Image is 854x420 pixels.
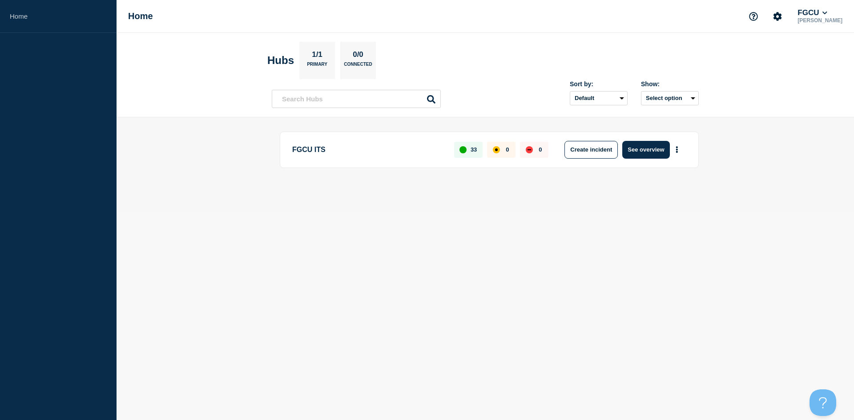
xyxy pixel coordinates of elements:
button: Select option [641,91,699,105]
p: 0 [539,146,542,153]
button: See overview [622,141,669,159]
div: Show: [641,80,699,88]
p: 0/0 [350,50,367,62]
button: FGCU [796,8,829,17]
input: Search Hubs [272,90,441,108]
button: Create incident [564,141,618,159]
p: 33 [471,146,477,153]
div: Sort by: [570,80,628,88]
div: down [526,146,533,153]
p: 0 [506,146,509,153]
p: Primary [307,62,327,71]
h2: Hubs [267,54,294,67]
p: [PERSON_NAME] [796,17,844,24]
button: Support [744,7,763,26]
p: FGCU ITS [292,141,444,159]
button: Account settings [768,7,787,26]
p: 1/1 [309,50,326,62]
h1: Home [128,11,153,21]
div: up [459,146,467,153]
select: Sort by [570,91,628,105]
div: affected [493,146,500,153]
button: More actions [671,141,683,158]
iframe: Help Scout Beacon - Open [810,389,836,416]
p: Connected [344,62,372,71]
